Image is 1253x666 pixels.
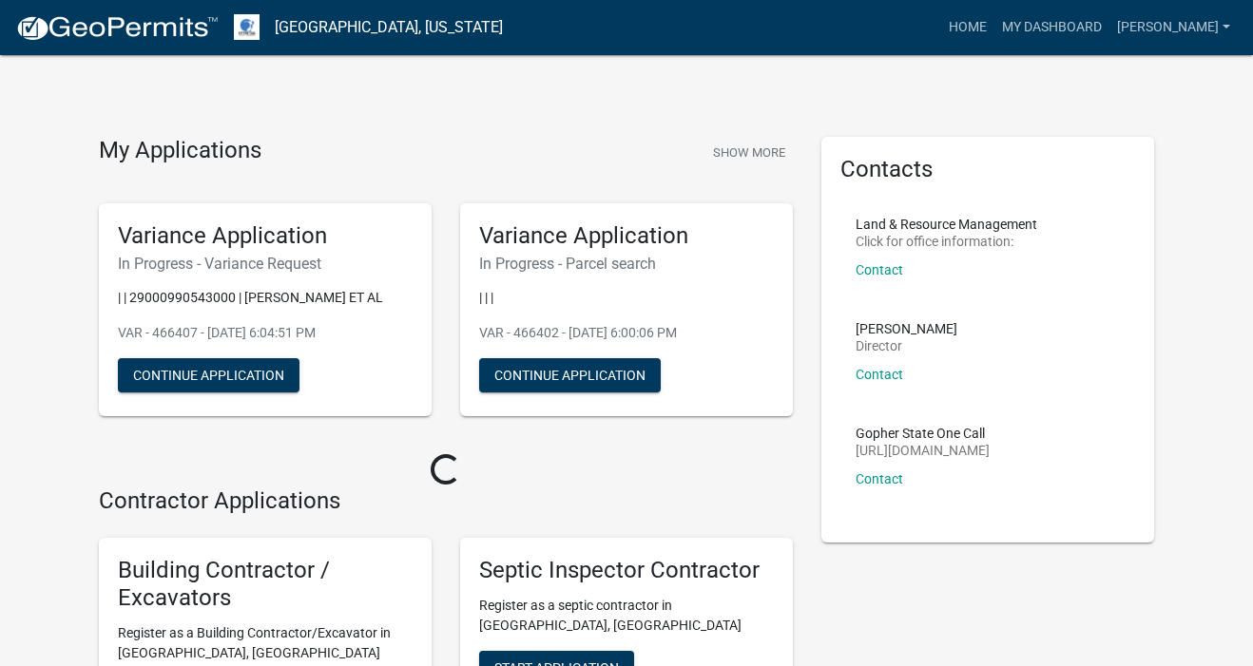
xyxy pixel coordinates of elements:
a: [GEOGRAPHIC_DATA], [US_STATE] [275,11,503,44]
p: [URL][DOMAIN_NAME] [856,444,990,457]
a: Contact [856,367,903,382]
h5: Building Contractor / Excavators [118,557,413,612]
button: Show More [705,137,793,168]
h6: In Progress - Parcel search [479,255,774,273]
a: [PERSON_NAME] [1109,10,1238,46]
p: VAR - 466407 - [DATE] 6:04:51 PM [118,323,413,343]
h4: Contractor Applications [99,487,793,515]
h5: Contacts [840,156,1135,183]
p: Land & Resource Management [856,218,1037,231]
h6: In Progress - Variance Request [118,255,413,273]
a: Contact [856,262,903,277]
p: Click for office information: [856,235,1037,248]
h5: Variance Application [118,222,413,250]
a: My Dashboard [994,10,1109,46]
p: | | 29000990543000 | [PERSON_NAME] ET AL [118,288,413,308]
h5: Variance Application [479,222,774,250]
h4: My Applications [99,137,261,165]
button: Continue Application [118,358,299,392]
p: Register as a septic contractor in [GEOGRAPHIC_DATA], [GEOGRAPHIC_DATA] [479,596,774,636]
a: Home [941,10,994,46]
p: Gopher State One Call [856,427,990,440]
img: Otter Tail County, Minnesota [234,14,260,40]
a: Contact [856,471,903,486]
p: VAR - 466402 - [DATE] 6:00:06 PM [479,323,774,343]
p: Director [856,339,957,352]
button: Continue Application [479,358,661,392]
p: [PERSON_NAME] [856,322,957,335]
h5: Septic Inspector Contractor [479,557,774,584]
p: Register as a Building Contractor/Excavator in [GEOGRAPHIC_DATA], [GEOGRAPHIC_DATA] [118,623,413,663]
p: | | | [479,288,774,308]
